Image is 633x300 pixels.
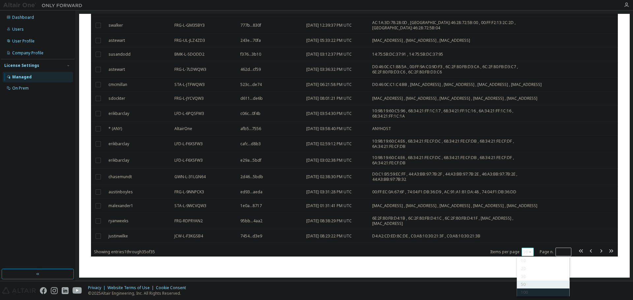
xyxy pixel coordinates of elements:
[174,82,205,87] span: STA-L-JTFWQW3
[88,285,107,290] div: Privacy
[107,285,156,290] div: Website Terms of Use
[174,126,192,131] span: AltairOne
[240,38,261,43] span: 243e...70fa
[372,64,543,75] span: D0:46:0C:C1:88:5A , 00:FF:9A:C0:9D:F3 , 6C:2F:80:FB:D3:CA , 6C:2F:80:FB:D3:C7 , 6E:2F:80:FB:D3:C6...
[240,67,261,72] span: 462d...cf59
[108,174,132,179] span: chasemundt
[240,203,262,208] span: 1e0a...8717
[517,273,570,281] div: 30
[108,38,125,43] span: astewart
[240,141,261,147] span: cafc...d8b3
[306,174,352,179] span: [DATE] 02:38:30 PM UTC
[174,203,206,208] span: STA-L-9WCVQW3
[372,189,516,195] span: 00:FF:EC:0A:67:6F , 74:04:F1:DB:36:D9 , AC:91:A1:81:DA:48 , 74:04:F1:DB:36:DD
[174,174,206,179] span: GWN-L-31LGN64
[372,52,443,57] span: 14:75:5B:DC:37:91 , 14:75:5B:DC:37:95
[73,287,82,294] img: youtube.svg
[306,203,352,208] span: [DATE] 01:31:41 PM UTC
[306,126,352,131] span: [DATE] 03:58:40 PM UTC
[174,52,204,57] span: BMK-L-SDODD2
[306,233,352,239] span: [DATE] 08:23:22 PM UTC
[306,189,352,195] span: [DATE] 03:31:28 PM UTC
[240,218,262,224] span: 95bb...4aa2
[40,287,47,294] img: facebook.svg
[108,218,129,224] span: ryanweeks
[240,52,261,57] span: f376...3b10
[540,248,571,256] span: Page n.
[306,67,352,72] span: [DATE] 03:36:32 PM UTC
[372,38,470,43] span: [MAC_ADDRESS] , [MAC_ADDRESS] , [MAC_ADDRESS]
[306,82,352,87] span: [DATE] 06:21:58 PM UTC
[108,233,128,239] span: justinwilke
[108,96,125,101] span: sdockter
[306,141,352,147] span: [DATE] 02:59:12 PM UTC
[3,2,86,9] img: Altair One
[12,27,24,32] div: Users
[240,233,262,239] span: 7454...d3e9
[240,23,261,28] span: 777b...830f
[108,111,129,116] span: erikbarclay
[372,96,537,101] span: [MAC_ADDRESS] , [MAC_ADDRESS] , [MAC_ADDRESS] , [MAC_ADDRESS] , [MAC_ADDRESS]
[174,67,206,72] span: FRG-L-7LDWQW3
[88,290,190,296] p: © 2025 Altair Engineering, Inc. All Rights Reserved.
[94,249,155,255] span: Showing entries 1 through 35 of 35
[240,189,262,195] span: ed93...aeda
[372,108,543,119] span: 10:98:19:60:C5:96 , 68:34:21:FF:1C:17 , 68:34:21:FF:1C:16 , 6A:34:21:FF:1C:16 , 68:34:21:FF:1C:1A
[108,52,131,57] span: susandodd
[523,249,532,255] button: 50
[108,126,122,131] span: * (ANY)
[108,82,127,87] span: cmcmillan
[306,218,352,224] span: [DATE] 08:38:29 PM UTC
[372,203,537,208] span: [MAC_ADDRESS] , [MAC_ADDRESS] , [MAC_ADDRESS] , [MAC_ADDRESS] , [MAC_ADDRESS]
[62,287,69,294] img: linkedin.svg
[240,158,261,163] span: e29a...5bdf
[174,218,203,224] span: FRG-RDPRYAN2
[12,39,35,44] div: User Profile
[306,158,352,163] span: [DATE] 03:02:38 PM UTC
[306,23,352,28] span: [DATE] 12:39:37 PM UTC
[240,111,260,116] span: c06c...0f4b
[174,233,203,239] span: JCW-L-F3KGSB4
[156,285,190,290] div: Cookie Consent
[517,257,570,265] div: 10
[240,82,262,87] span: 523c...de74
[240,174,263,179] span: 2d46...5bdb
[12,74,32,80] div: Managed
[517,265,570,273] div: 20
[372,155,543,166] span: 10:98:19:60:C4:E6 , 68:34:21:FE:CF:DC , 68:34:21:FE:CF:DB , 68:34:21:FE:CF:DF , 6A:34:21:FE:CF:DB
[12,50,44,56] div: Company Profile
[51,287,58,294] img: instagram.svg
[372,139,543,149] span: 10:98:19:60:C4:E6 , 68:34:21:FE:CF:DC , 68:34:21:FE:CF:DB , 68:34:21:FE:CF:DF , 6A:34:21:FE:CF:DB
[372,82,542,87] span: D0:46:0C:C1:C4:BB , [MAC_ADDRESS] , [MAC_ADDRESS] , [MAC_ADDRESS] , [MAC_ADDRESS]
[372,126,391,131] span: ANYHOST
[108,158,129,163] span: erikbarclay
[174,141,203,147] span: LFD-L-F6XSFW3
[306,38,352,43] span: [DATE] 05:33:22 PM UTC
[2,287,36,294] img: altair_logo.svg
[174,189,204,195] span: FRG-L-9NNPCK3
[174,23,205,28] span: FRG-L-GM35BY3
[517,281,570,288] div: 50
[372,172,543,182] span: D0:C1:B5:59:EC:FF , 44:A3:BB:97:7B:2F , 44:A3:BB:97:7B:2E , 46:A3:BB:97:7B:2E , 44:A3:BB:97:7B:32
[12,15,34,20] div: Dashboard
[306,52,352,57] span: [DATE] 03:12:37 PM UTC
[108,141,129,147] span: erikbarclay
[490,248,534,256] span: Items per page
[240,126,261,131] span: afb5...7556
[372,233,480,239] span: D4:A2:CD:ED:8C:DE , C0:A8:10:30:21:3F , C0:A8:10:30:21:3B
[108,189,133,195] span: austinboyles
[108,23,123,28] span: swalker
[517,288,570,296] div: 100
[174,158,203,163] span: LFD-L-F6XSFW3
[4,63,39,68] div: License Settings
[108,203,133,208] span: malexander1
[174,96,204,101] span: FRG-L-JYCVQW3
[372,216,543,226] span: 6E:2F:80:FB:D4:1B , 6C:2F:80:FB:D4:1C , 6C:2F:80:FB:D4:1F , [MAC_ADDRESS] , [MAC_ADDRESS]
[174,38,205,43] span: FRG-UL-JLZ4ZD3
[306,111,352,116] span: [DATE] 03:54:30 PM UTC
[372,20,543,31] span: AC:1A:3D:78:28:0D , [GEOGRAPHIC_DATA]:46:28:72:5B:00 , 00:FF:F2:13:2C:2D , [GEOGRAPHIC_DATA]:46:2...
[12,86,29,91] div: On Prem
[174,111,204,116] span: LFD-L-6PQSFW3
[240,96,263,101] span: d611...de6b
[306,96,352,101] span: [DATE] 08:01:21 PM UTC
